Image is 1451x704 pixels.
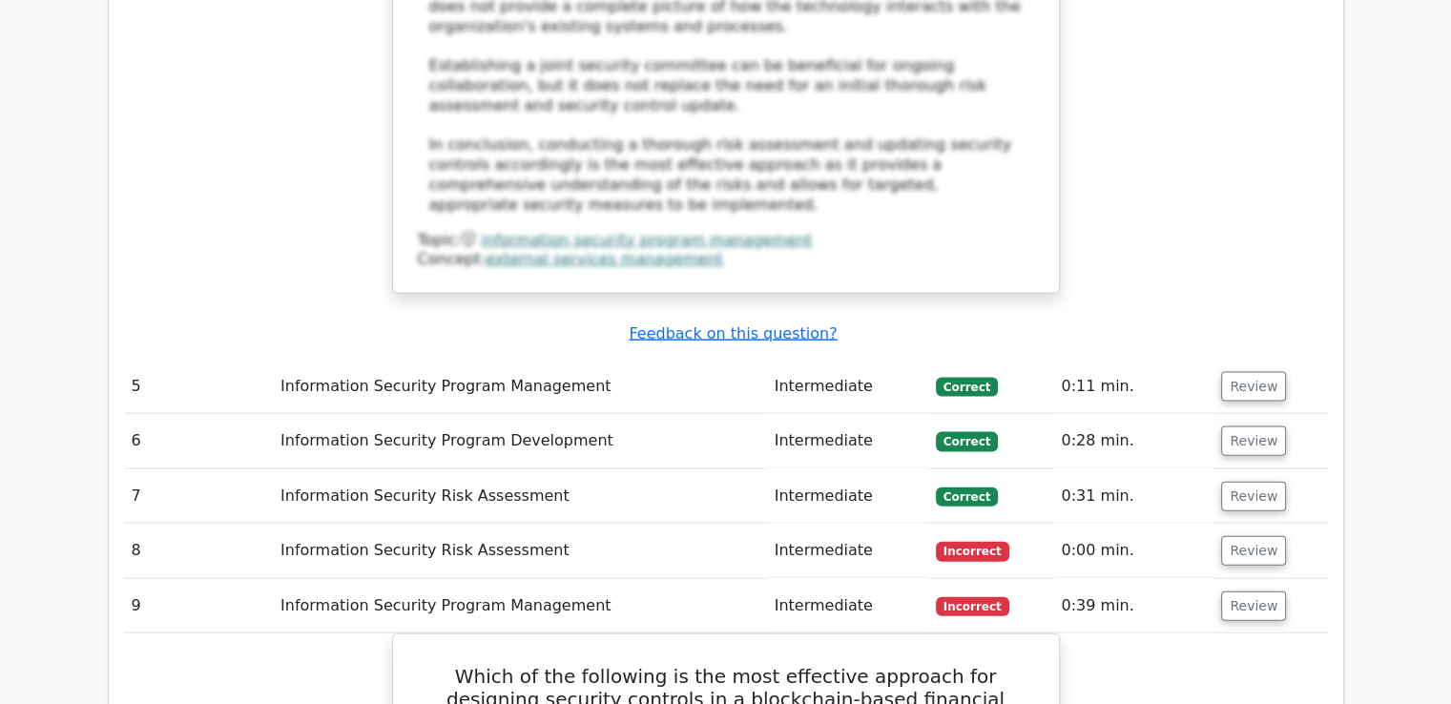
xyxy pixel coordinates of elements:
td: 7 [124,469,273,524]
a: external services management [486,250,723,268]
span: Incorrect [936,597,1009,616]
td: Information Security Program Development [273,414,767,468]
td: 0:31 min. [1053,469,1213,524]
button: Review [1221,536,1286,566]
button: Review [1221,426,1286,456]
td: 0:00 min. [1053,524,1213,578]
td: Intermediate [767,469,928,524]
td: 0:11 min. [1053,360,1213,414]
td: Intermediate [767,579,928,633]
td: Information Security Risk Assessment [273,469,767,524]
div: Concept: [418,250,1034,270]
td: 6 [124,414,273,468]
td: Information Security Program Management [273,579,767,633]
span: Correct [936,378,998,397]
td: 5 [124,360,273,414]
td: Intermediate [767,360,928,414]
span: Incorrect [936,542,1009,561]
div: Topic: [418,231,1034,251]
td: Information Security Program Management [273,360,767,414]
td: Intermediate [767,524,928,578]
td: 0:39 min. [1053,579,1213,633]
span: Correct [936,487,998,507]
td: 8 [124,524,273,578]
button: Review [1221,482,1286,511]
td: Intermediate [767,414,928,468]
td: Information Security Risk Assessment [273,524,767,578]
span: Correct [936,432,998,451]
td: 9 [124,579,273,633]
button: Review [1221,591,1286,621]
td: 0:28 min. [1053,414,1213,468]
a: Feedback on this question? [629,324,837,342]
a: information security program management [481,231,812,249]
button: Review [1221,372,1286,402]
